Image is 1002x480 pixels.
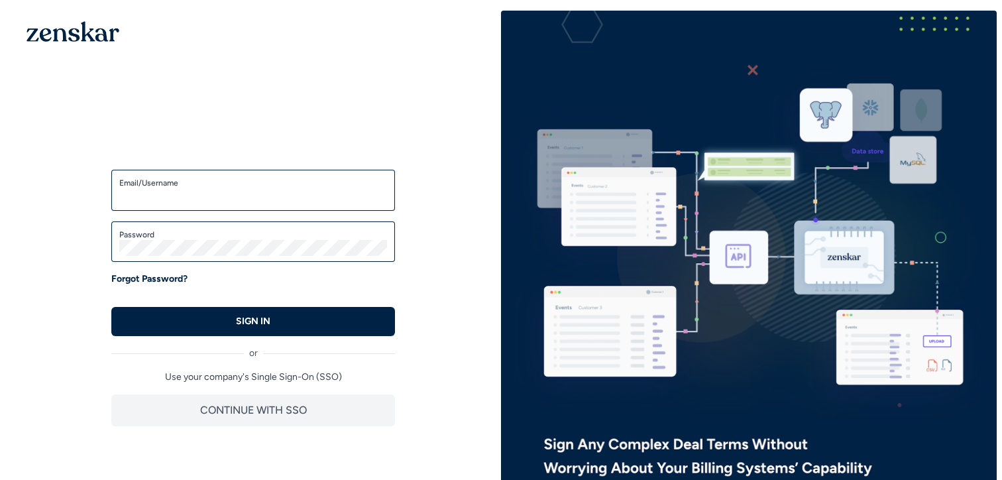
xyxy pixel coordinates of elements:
[111,272,188,286] a: Forgot Password?
[119,229,387,240] label: Password
[111,394,395,426] button: CONTINUE WITH SSO
[119,178,387,188] label: Email/Username
[236,315,270,328] p: SIGN IN
[111,307,395,336] button: SIGN IN
[111,336,395,360] div: or
[111,371,395,384] p: Use your company's Single Sign-On (SSO)
[27,21,119,42] img: 1OGAJ2xQqyY4LXKgY66KYq0eOWRCkrZdAb3gUhuVAqdWPZE9SRJmCz+oDMSn4zDLXe31Ii730ItAGKgCKgCCgCikA4Av8PJUP...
